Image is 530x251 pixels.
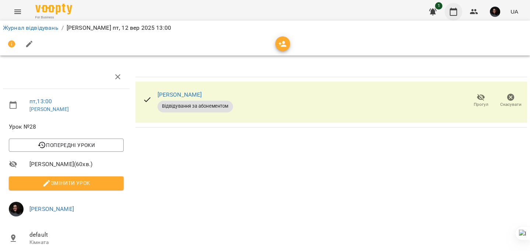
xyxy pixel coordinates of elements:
[29,205,74,212] a: [PERSON_NAME]
[158,103,233,110] span: Відвідування за абонементом
[3,24,59,31] a: Журнал відвідувань
[61,24,64,32] li: /
[466,90,496,111] button: Прогул
[29,106,69,112] a: [PERSON_NAME]
[29,230,124,239] span: default
[435,2,442,10] span: 1
[35,4,72,14] img: Voopty Logo
[29,98,52,105] a: пт , 13:00
[29,239,124,246] p: Кімната
[9,3,26,21] button: Menu
[35,15,72,20] span: For Business
[29,160,124,169] span: [PERSON_NAME] ( 60 хв. )
[67,24,171,32] p: [PERSON_NAME] пт, 12 вер 2025 13:00
[15,141,118,150] span: Попередні уроки
[490,7,500,17] img: 3b3145ad26fe4813cc7227c6ce1adc1c.jpg
[9,139,124,152] button: Попередні уроки
[500,101,522,108] span: Скасувати
[474,101,488,108] span: Прогул
[9,176,124,190] button: Змінити урок
[508,5,521,18] button: UA
[15,179,118,187] span: Змінити урок
[9,202,24,216] img: 3b3145ad26fe4813cc7227c6ce1adc1c.jpg
[3,24,527,32] nav: breadcrumb
[496,90,526,111] button: Скасувати
[510,8,518,15] span: UA
[9,122,124,131] span: Урок №28
[158,91,202,98] a: [PERSON_NAME]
